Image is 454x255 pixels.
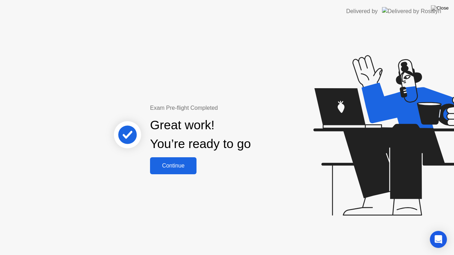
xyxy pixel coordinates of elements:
div: Continue [152,163,194,169]
div: Great work! You’re ready to go [150,116,251,153]
img: Delivered by Rosalyn [382,7,441,15]
div: Delivered by [346,7,378,16]
div: Open Intercom Messenger [430,231,447,248]
img: Close [431,5,449,11]
button: Continue [150,157,196,174]
div: Exam Pre-flight Completed [150,104,297,112]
